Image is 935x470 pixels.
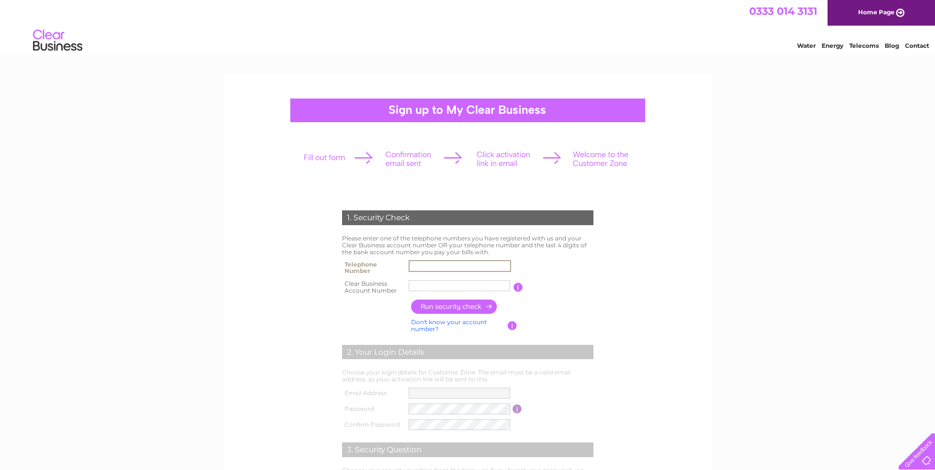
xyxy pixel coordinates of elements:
[342,210,593,225] div: 1. Security Check
[340,385,407,401] th: Email Address
[411,318,487,333] a: Don't know your account number?
[33,26,83,56] img: logo.png
[340,233,596,258] td: Please enter one of the telephone numbers you have registered with us and your Clear Business acc...
[340,277,407,297] th: Clear Business Account Number
[885,42,899,49] a: Blog
[340,258,407,277] th: Telephone Number
[849,42,879,49] a: Telecoms
[513,404,522,413] input: Information
[340,367,596,385] td: Choose your login details for Customer Zone. The email must be a valid email address, as your act...
[340,401,407,417] th: Password
[235,5,701,48] div: Clear Business is a trading name of Verastar Limited (registered in [GEOGRAPHIC_DATA] No. 3667643...
[797,42,816,49] a: Water
[340,417,407,433] th: Confirm Password
[508,321,517,330] input: Information
[342,345,593,360] div: 2. Your Login Details
[822,42,843,49] a: Energy
[905,42,929,49] a: Contact
[514,283,523,292] input: Information
[342,442,593,457] div: 3. Security Question
[749,5,817,17] a: 0333 014 3131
